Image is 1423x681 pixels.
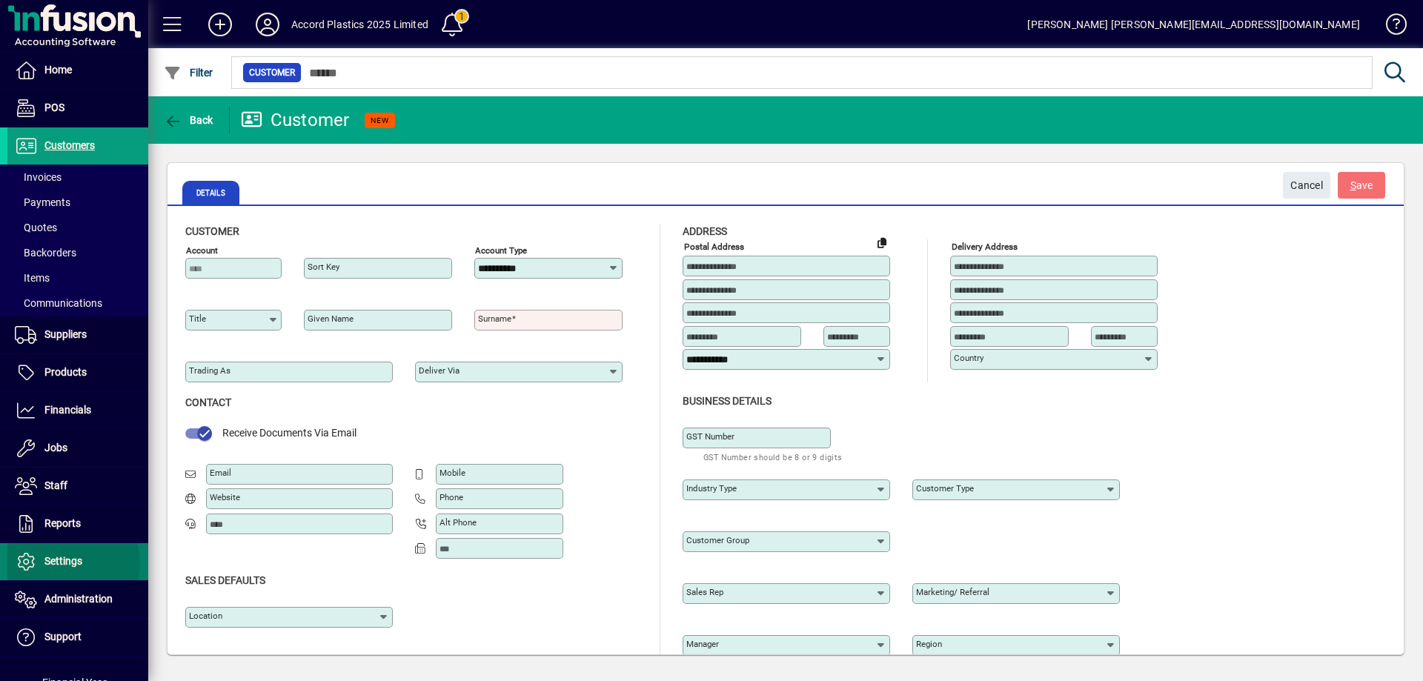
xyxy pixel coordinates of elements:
a: Settings [7,543,148,580]
span: Reports [44,517,81,529]
button: Copy to Delivery address [870,230,894,254]
mat-label: Surname [478,313,511,324]
span: Details [182,181,239,205]
span: Filter [164,67,213,79]
span: Administration [44,593,113,605]
span: POS [44,102,64,113]
div: Accord Plastics 2025 Limited [291,13,428,36]
mat-label: Deliver via [419,365,460,376]
span: Backorders [15,247,76,259]
a: Communications [7,290,148,316]
mat-label: Marketing/ Referral [916,587,989,597]
span: S [1350,179,1356,191]
span: Business details [683,395,772,407]
span: ave [1350,173,1373,198]
mat-hint: GST Number should be 8 or 9 digits [703,448,843,465]
button: Profile [244,11,291,38]
span: Jobs [44,442,67,454]
a: Jobs [7,430,148,467]
mat-label: Title [189,313,206,324]
a: POS [7,90,148,127]
span: Settings [44,555,82,567]
mat-label: Account Type [475,245,527,256]
a: Support [7,619,148,656]
span: NEW [371,116,389,125]
span: Customer [185,225,239,237]
a: Reports [7,505,148,542]
span: Quotes [15,222,57,233]
a: Products [7,354,148,391]
span: Receive Documents Via Email [222,427,356,439]
a: Items [7,265,148,290]
app-page-header-button: Back [148,107,230,133]
span: Support [44,631,82,642]
mat-label: Website [210,492,240,502]
button: Back [160,107,217,133]
div: Customer [241,108,350,132]
span: Address [683,225,727,237]
button: Save [1338,172,1385,199]
a: Invoices [7,165,148,190]
span: Back [164,114,213,126]
a: Administration [7,581,148,618]
span: Invoices [15,171,62,183]
mat-label: Given name [308,313,354,324]
button: Cancel [1283,172,1330,199]
span: Home [44,64,72,76]
mat-label: Location [189,611,222,621]
span: Sales defaults [185,574,265,586]
span: Cancel [1290,173,1323,198]
mat-label: Customer group [686,535,749,545]
span: Customers [44,139,95,151]
button: Add [196,11,244,38]
mat-label: Customer type [916,483,974,494]
span: Customer [249,65,295,80]
span: Staff [44,479,67,491]
span: Communications [15,297,102,309]
div: [PERSON_NAME] [PERSON_NAME][EMAIL_ADDRESS][DOMAIN_NAME] [1027,13,1360,36]
mat-label: GST Number [686,431,734,442]
a: Suppliers [7,316,148,353]
a: Payments [7,190,148,215]
mat-label: Country [954,353,984,363]
span: Payments [15,196,70,208]
mat-label: Alt Phone [439,517,477,528]
a: Financials [7,392,148,429]
mat-label: Sales rep [686,587,723,597]
a: Home [7,52,148,89]
a: Staff [7,468,148,505]
a: Knowledge Base [1375,3,1404,51]
span: Items [15,272,50,284]
mat-label: Manager [686,639,719,649]
mat-label: Trading as [189,365,230,376]
mat-label: Region [916,639,942,649]
a: Backorders [7,240,148,265]
span: Suppliers [44,328,87,340]
mat-label: Phone [439,492,463,502]
mat-label: Email [210,468,231,478]
span: Financials [44,404,91,416]
mat-label: Mobile [439,468,465,478]
span: Contact [185,396,231,408]
mat-label: Industry type [686,483,737,494]
a: Quotes [7,215,148,240]
span: Products [44,366,87,378]
mat-label: Account [186,245,218,256]
mat-label: Sort key [308,262,339,272]
button: Filter [160,59,217,86]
